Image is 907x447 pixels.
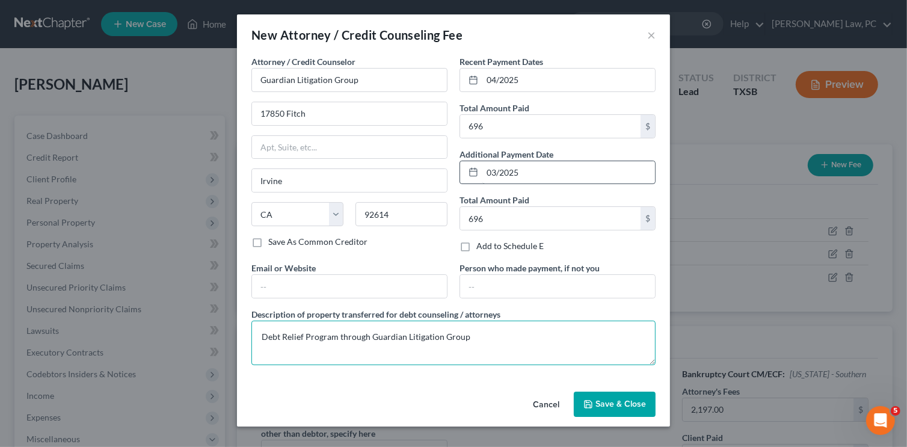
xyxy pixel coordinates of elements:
[280,28,463,42] span: Attorney / Credit Counseling Fee
[355,202,447,226] input: Enter zip...
[251,68,447,92] input: Search creditor by name...
[251,28,277,42] span: New
[647,28,656,42] button: ×
[460,115,641,138] input: 0.00
[460,207,641,230] input: 0.00
[460,262,600,274] label: Person who made payment, if not you
[641,207,655,230] div: $
[252,136,447,159] input: Apt, Suite, etc...
[252,102,447,125] input: Enter address...
[595,399,646,409] span: Save & Close
[251,57,355,67] span: Attorney / Credit Counselor
[460,102,529,114] label: Total Amount Paid
[482,69,655,91] input: MM/YYYY
[866,406,895,435] iframe: Intercom live chat
[268,236,367,248] label: Save As Common Creditor
[460,55,543,68] label: Recent Payment Dates
[251,262,316,274] label: Email or Website
[252,275,447,298] input: --
[476,240,544,252] label: Add to Schedule E
[460,275,655,298] input: --
[574,392,656,417] button: Save & Close
[251,308,500,321] label: Description of property transferred for debt counseling / attorneys
[641,115,655,138] div: $
[460,148,553,161] label: Additional Payment Date
[482,161,655,184] input: MM/YYYY
[523,393,569,417] button: Cancel
[891,406,900,416] span: 5
[460,194,529,206] label: Total Amount Paid
[252,169,447,192] input: Enter city...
